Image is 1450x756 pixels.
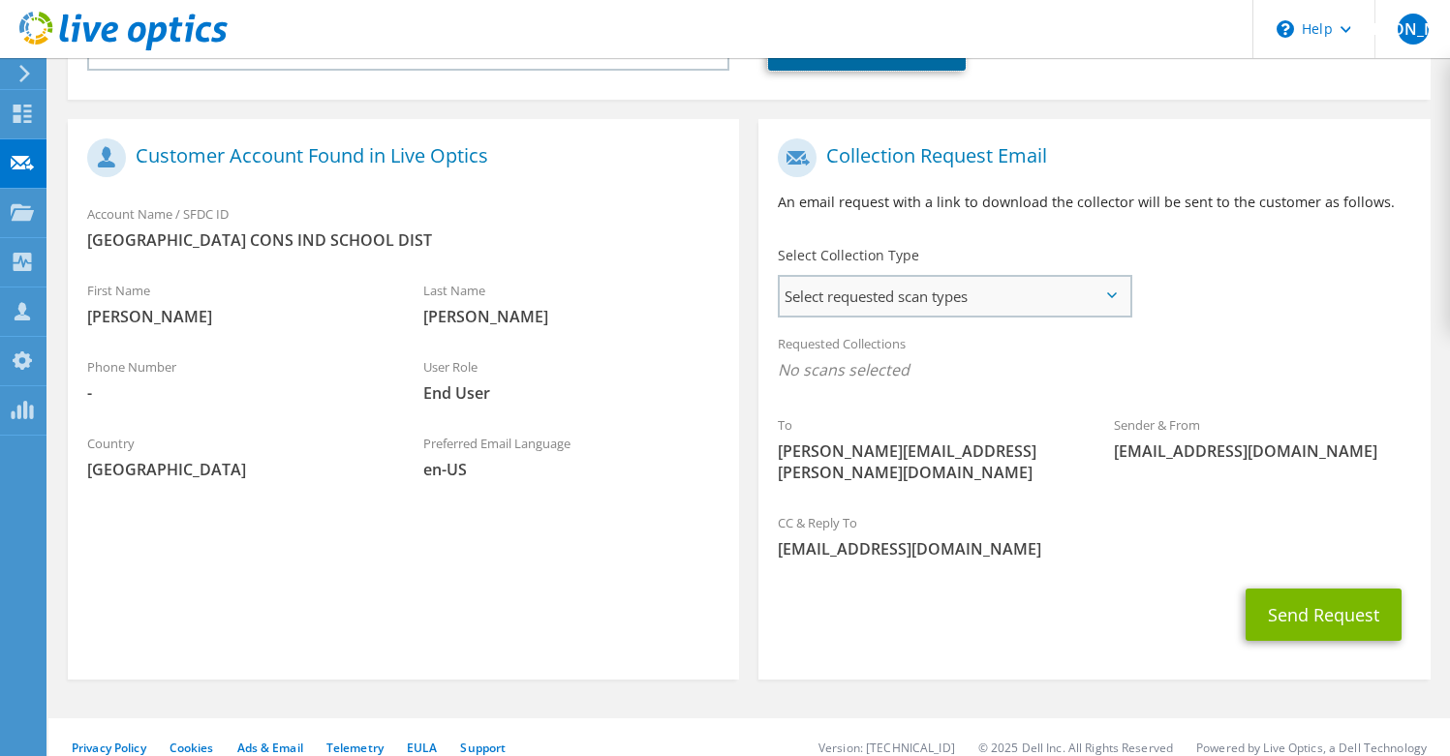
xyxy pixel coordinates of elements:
div: Preferred Email Language [404,423,740,490]
span: en-US [423,459,721,480]
div: To [758,405,1095,493]
li: Version: [TECHNICAL_ID] [818,740,955,756]
span: Select requested scan types [780,277,1129,316]
a: Support [460,740,506,756]
a: Privacy Policy [72,740,146,756]
h1: Collection Request Email [778,138,1401,177]
div: User Role [404,347,740,413]
div: Requested Collections [758,323,1430,395]
p: An email request with a link to download the collector will be sent to the customer as follows. [778,192,1410,213]
div: First Name [68,270,404,337]
h1: Customer Account Found in Live Optics [87,138,710,177]
span: End User [423,382,721,404]
div: Account Name / SFDC ID [68,194,739,260]
div: Phone Number [68,347,404,413]
button: Send Request [1246,589,1402,641]
a: Cookies [170,740,214,756]
span: - [87,382,385,404]
div: CC & Reply To [758,502,1430,569]
span: [PERSON_NAME][EMAIL_ADDRESS][PERSON_NAME][DOMAIN_NAME] [778,440,1075,483]
label: Select Collection Type [778,246,919,265]
a: Ads & Email [237,740,303,756]
div: Sender & From [1095,405,1431,471]
a: Telemetry [326,740,384,756]
span: No scans selected [778,359,1410,380]
div: Country [68,423,404,490]
li: Powered by Live Optics, a Dell Technology [1196,740,1427,756]
span: [PERSON_NAME] [87,306,385,327]
span: [EMAIL_ADDRESS][DOMAIN_NAME] [778,538,1410,559]
a: EULA [407,740,437,756]
svg: \n [1277,20,1294,38]
span: [EMAIL_ADDRESS][DOMAIN_NAME] [1114,440,1411,462]
li: © 2025 Dell Inc. All Rights Reserved [978,740,1173,756]
span: [GEOGRAPHIC_DATA] [87,459,385,480]
span: [GEOGRAPHIC_DATA] CONS IND SCHOOL DIST [87,229,720,251]
div: Last Name [404,270,740,337]
span: [PERSON_NAME] [1398,14,1429,45]
span: [PERSON_NAME] [423,306,721,327]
